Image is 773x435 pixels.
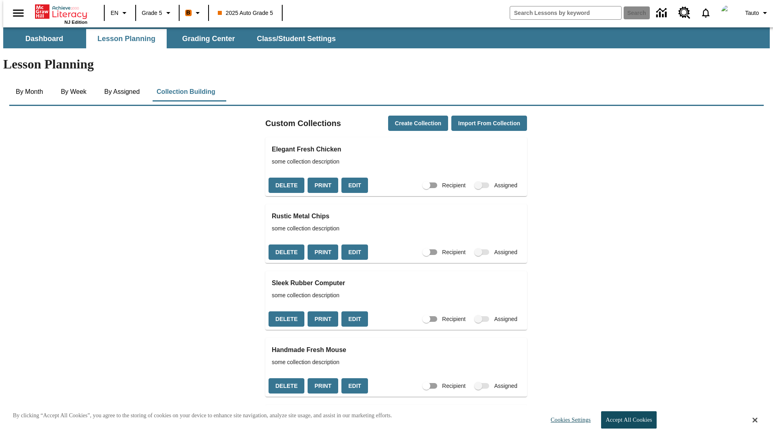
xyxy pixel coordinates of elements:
[265,117,341,130] h2: Custom Collections
[4,29,85,48] button: Dashboard
[308,244,338,260] button: Print, will open in a new window
[341,244,368,260] button: Edit
[218,9,273,17] span: 2025 Auto Grade 5
[98,82,146,101] button: By Assigned
[674,2,695,24] a: Resource Center, Will open in new tab
[510,6,621,19] input: search field
[186,8,190,18] span: B
[651,2,674,24] a: Data Center
[269,178,304,193] button: Delete
[3,27,770,48] div: SubNavbar
[269,311,304,327] button: Delete
[442,315,465,323] span: Recipient
[35,4,87,20] a: Home
[494,181,517,190] span: Assigned
[272,291,521,300] span: some collection description
[272,157,521,166] span: some collection description
[6,1,30,25] button: Open side menu
[451,116,527,131] button: Import from Collection
[269,378,304,394] button: Delete
[182,34,235,43] span: Grading Center
[257,34,336,43] span: Class/Student Settings
[150,82,222,101] button: Collection Building
[745,9,759,17] span: Tauto
[272,278,521,289] h3: Sleek Rubber Computer
[13,412,392,420] p: By clicking “Accept All Cookies”, you agree to the storing of cookies on your device to enhance s...
[544,412,594,428] button: Cookies Settings
[341,178,368,193] button: Edit
[442,181,465,190] span: Recipient
[3,57,770,72] h1: Lesson Planning
[86,29,167,48] button: Lesson Planning
[272,224,521,233] span: some collection description
[3,29,343,48] div: SubNavbar
[716,2,742,23] button: Select a new avatar
[272,344,521,356] h3: Handmade Fresh Mouse
[494,248,517,257] span: Assigned
[107,6,133,20] button: Language: EN, Select a language
[601,411,656,429] button: Accept All Cookies
[9,82,50,101] button: By Month
[97,34,155,43] span: Lesson Planning
[168,29,249,48] button: Grading Center
[308,178,338,193] button: Print, will open in a new window
[721,5,737,21] img: avatar image
[494,382,517,390] span: Assigned
[138,6,176,20] button: Grade: Grade 5, Select a grade
[494,315,517,323] span: Assigned
[25,34,63,43] span: Dashboard
[341,378,368,394] button: Edit
[442,248,465,257] span: Recipient
[142,9,162,17] span: Grade 5
[269,244,304,260] button: Delete
[272,144,521,155] h3: Elegant Fresh Chicken
[308,378,338,394] button: Print, will open in a new window
[182,6,206,20] button: Boost Class color is orange. Change class color
[272,211,521,222] h3: Rustic Metal Chips
[308,311,338,327] button: Print, will open in a new window
[250,29,342,48] button: Class/Student Settings
[442,382,465,390] span: Recipient
[111,9,118,17] span: EN
[695,2,716,23] a: Notifications
[64,20,87,25] span: NJ Edition
[272,358,521,367] span: some collection description
[35,3,87,25] div: Home
[54,82,94,101] button: By Week
[752,416,757,424] button: Close
[742,6,773,20] button: Profile/Settings
[388,116,448,131] button: Create Collection
[341,311,368,327] button: Edit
